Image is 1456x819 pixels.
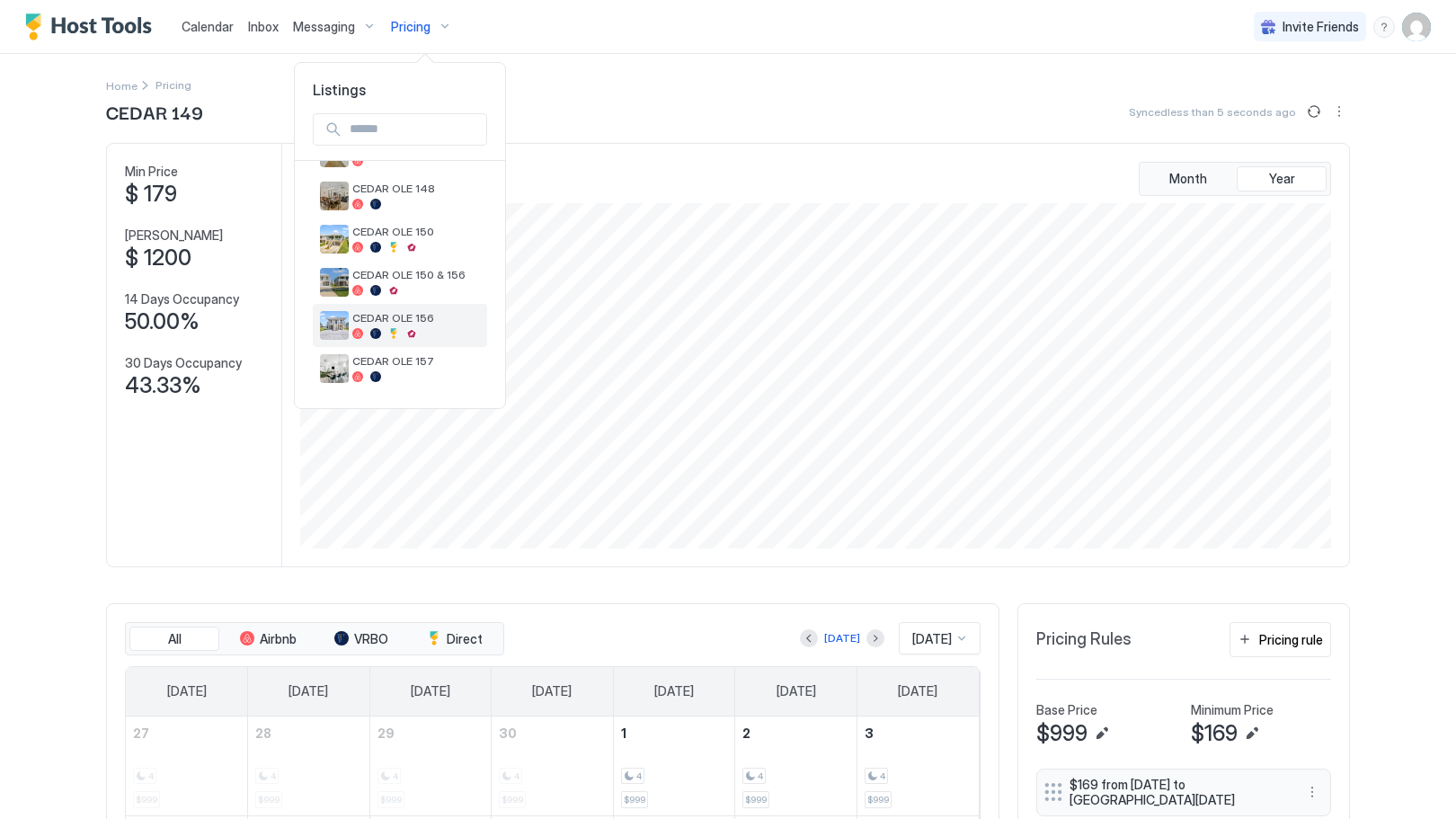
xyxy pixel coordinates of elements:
[320,354,349,383] div: listing image
[295,81,505,99] span: Listings
[352,354,480,368] span: CEDAR OLE 157
[352,225,480,238] span: CEDAR OLE 150
[320,311,349,340] div: listing image
[320,268,349,297] div: listing image
[320,225,349,254] div: listing image
[320,182,349,210] div: listing image
[352,268,480,281] span: CEDAR OLE 150 & 156
[342,114,486,145] input: Input Field
[352,311,480,325] span: CEDAR OLE 156
[352,182,480,195] span: CEDAR OLE 148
